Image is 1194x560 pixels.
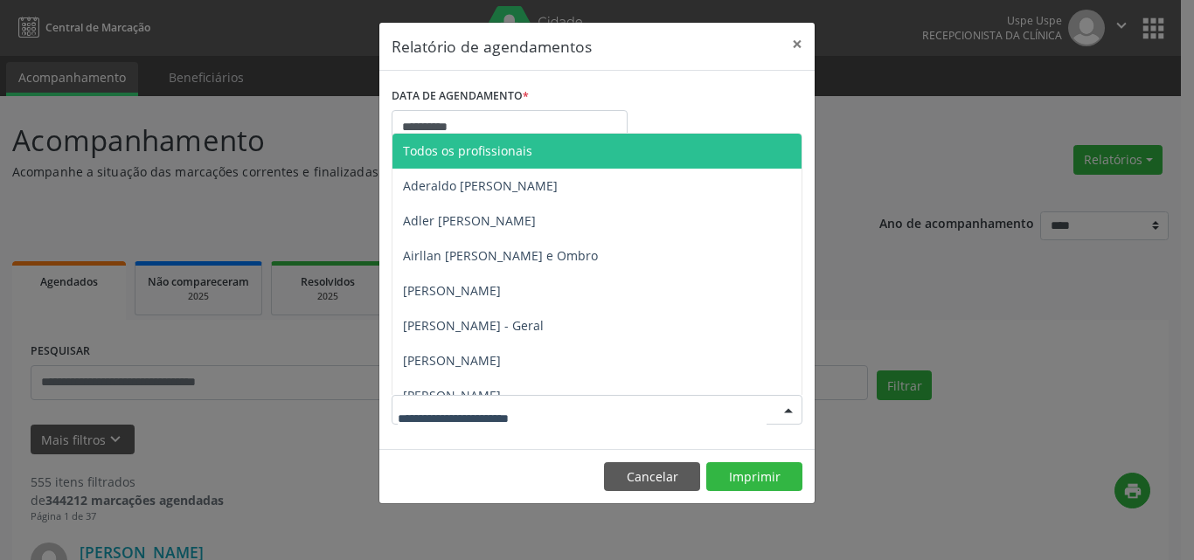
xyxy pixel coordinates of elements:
[780,23,815,66] button: Close
[403,317,544,334] span: [PERSON_NAME] - Geral
[403,352,501,369] span: [PERSON_NAME]
[403,212,536,229] span: Adler [PERSON_NAME]
[403,142,532,159] span: Todos os profissionais
[403,387,501,404] span: [PERSON_NAME]
[604,462,700,492] button: Cancelar
[403,247,598,264] span: Airllan [PERSON_NAME] e Ombro
[403,282,501,299] span: [PERSON_NAME]
[392,83,529,110] label: DATA DE AGENDAMENTO
[706,462,802,492] button: Imprimir
[392,35,592,58] h5: Relatório de agendamentos
[403,177,558,194] span: Aderaldo [PERSON_NAME]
